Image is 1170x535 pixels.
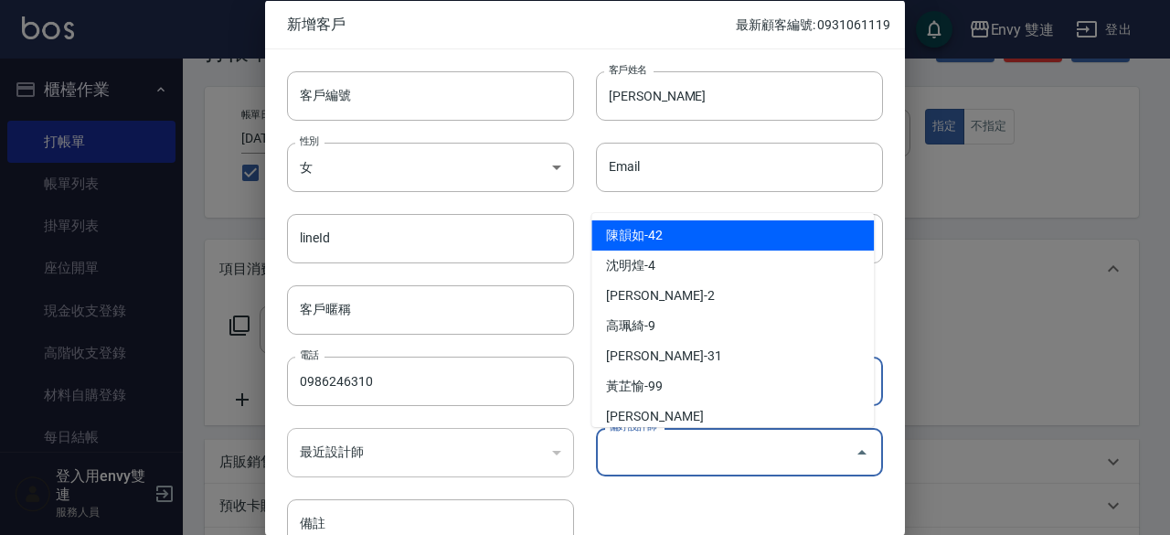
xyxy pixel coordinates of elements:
span: 新增客戶 [287,15,736,33]
div: 女 [287,142,574,191]
li: [PERSON_NAME] [591,401,874,432]
button: Close [847,437,877,466]
label: 客戶姓名 [609,62,647,76]
li: 沈明煌-4 [591,251,874,281]
label: 電話 [300,348,319,362]
p: 最新顧客編號: 0931061119 [736,15,890,34]
li: 陳韻如-42 [591,220,874,251]
li: [PERSON_NAME]-31 [591,341,874,371]
li: 高珮綺-9 [591,311,874,341]
label: 性別 [300,134,319,147]
li: 黃芷愉-99 [591,371,874,401]
li: [PERSON_NAME]-2 [591,281,874,311]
